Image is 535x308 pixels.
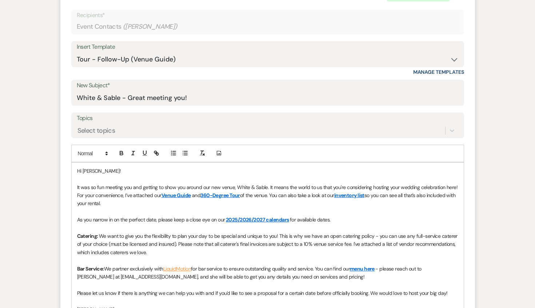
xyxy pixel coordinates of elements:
a: Venue Guide [161,192,191,199]
a: 360-Degree Tour [200,192,240,199]
strong: Bar Service: [77,265,104,272]
a: inventory list [334,192,364,199]
div: Select topics [77,125,115,135]
a: LiquidMotion [163,265,191,272]
span: Hi [PERSON_NAME]! [77,168,121,174]
span: - please reach out to [PERSON_NAME] at [EMAIL_ADDRESS][DOMAIN_NAME], and she will be able to get ... [77,265,423,280]
span: ( [PERSON_NAME] ) [123,22,177,32]
a: Manage Templates [413,69,464,75]
div: Event Contacts [77,20,459,34]
p: As you narrow in on the perfect date, please keep a close eye on our for available dates. [77,216,458,224]
a: menu here [350,265,375,272]
span: It was so fun meeting you and getting to show you around our new venue, White & Sable. It means t... [77,184,459,199]
span: We partner exclusively with [104,265,163,272]
span: We want to give you the flexibility to plan your day to be special and unique to you! This is why... [77,233,459,256]
label: Topics [77,113,459,124]
strong: Catering: [77,233,99,239]
p: Recipients* [77,11,459,20]
label: New Subject* [77,80,459,91]
a: 2025/2026/2027 calendars [226,216,289,223]
div: Insert Template [77,42,459,52]
span: for bar service to ensure outstanding quality and service. You can find our [191,265,350,272]
span: Please let us know if there is anything we can help you with and if you'd like to see a proposal ... [77,290,448,296]
span: of the venue. You can also take a look at our [240,192,334,199]
span: and [192,192,200,199]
